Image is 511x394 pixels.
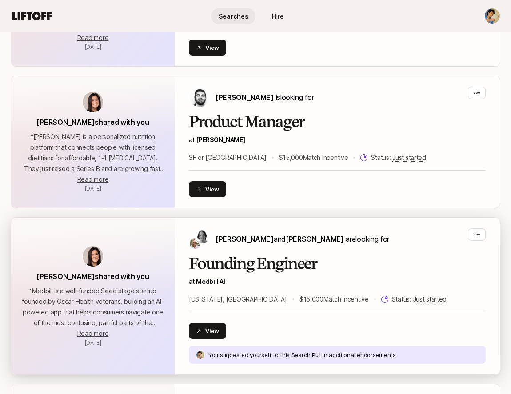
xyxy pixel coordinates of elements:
[77,174,108,185] button: Read more
[189,276,486,287] p: at
[484,8,500,24] button: David Yoon
[219,12,248,21] span: Searches
[255,8,300,24] a: Hire
[392,154,426,162] span: Just started
[77,175,108,183] span: Read more
[77,330,108,337] span: Read more
[216,92,314,103] p: is looking for
[85,339,101,346] span: February 20, 2025 4:07pm
[279,152,348,163] p: $15,000 Match Incentive
[413,295,447,303] span: Just started
[83,92,103,112] img: avatar-url
[85,44,101,50] span: July 2, 2025 7:14pm
[371,152,426,163] p: Status:
[77,328,108,339] button: Read more
[189,135,486,145] p: at
[216,235,274,243] span: [PERSON_NAME]
[195,229,209,243] img: Julien Nakache
[83,246,103,267] img: avatar-url
[196,278,225,285] a: Medbill AI
[208,350,312,359] p: You suggested yourself to this Search.
[22,131,164,174] p: “ [PERSON_NAME] is a personalized nutrition platform that connects people with licensed dietitian...
[190,88,209,107] img: Hessam Mostajabi
[85,185,101,192] span: June 17, 2025 4:07pm
[196,136,245,143] a: [PERSON_NAME]
[189,323,226,339] button: View
[274,235,344,243] span: and
[286,235,344,243] span: [PERSON_NAME]
[77,32,108,43] button: Read more
[36,118,149,127] span: [PERSON_NAME] shared with you
[36,272,149,281] span: [PERSON_NAME] shared with you
[189,113,486,131] h2: Product Manager
[77,34,108,41] span: Read more
[189,294,287,305] p: [US_STATE], [GEOGRAPHIC_DATA]
[189,255,486,273] h2: Founding Engineer
[216,233,389,245] p: are looking for
[272,12,284,21] span: Hire
[392,294,447,305] p: Status:
[312,350,396,359] p: Pull in additional endorsements
[299,294,369,305] p: $15,000 Match Incentive
[211,8,255,24] a: Searches
[189,40,226,56] button: View
[216,93,274,102] span: [PERSON_NAME]
[196,351,204,359] img: ACg8ocIgWddB6qvsk5fbrB4B-pZo5CbjHRQ-_-vNAQ4hQaUx4nCJklAg=s160-c
[22,286,164,328] p: “ Medbill is a well-funded Seed stage startup founded by Oscar Health veterans, building an AI-po...
[485,8,500,24] img: David Yoon
[189,152,267,163] p: SF or [GEOGRAPHIC_DATA]
[190,238,200,249] img: Jimmy Carney
[189,181,226,197] button: View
